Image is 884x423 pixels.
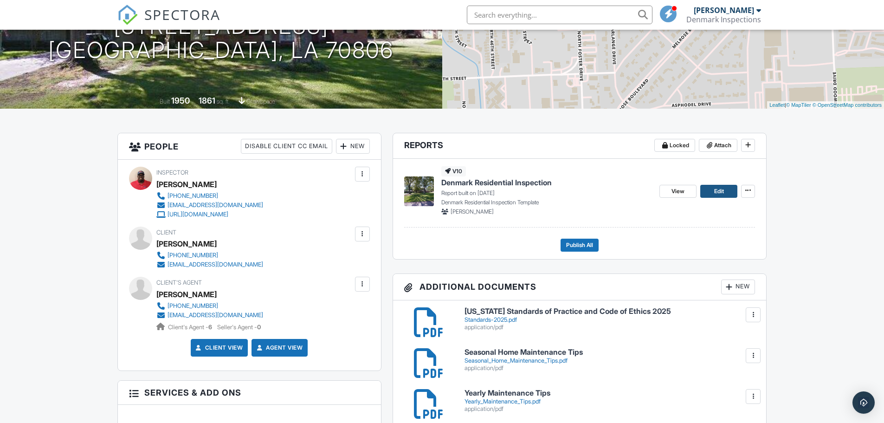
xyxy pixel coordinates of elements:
[465,389,755,397] h6: Yearly Maintenance Tips
[156,201,263,210] a: [EMAIL_ADDRESS][DOMAIN_NAME]
[786,102,811,108] a: © MapTiler
[199,96,215,105] div: 1861
[465,398,755,405] div: Yearly_Maintenance_Tips.pdf
[48,14,394,63] h1: [STREET_ADDRESS] [GEOGRAPHIC_DATA], LA 70806
[465,348,755,372] a: Seasonal Home Maintenance Tips Seasonal_Home_Maintenance_Tips.pdf application/pdf
[168,211,228,218] div: [URL][DOMAIN_NAME]
[160,98,170,105] span: Built
[208,324,212,331] strong: 6
[168,302,218,310] div: [PHONE_NUMBER]
[336,139,370,154] div: New
[767,101,884,109] div: |
[241,139,332,154] div: Disable Client CC Email
[156,229,176,236] span: Client
[255,343,303,352] a: Agent View
[852,391,875,414] div: Open Intercom Messenger
[156,210,263,219] a: [URL][DOMAIN_NAME]
[217,324,261,331] span: Seller's Agent -
[769,102,785,108] a: Leaflet
[117,5,138,25] img: The Best Home Inspection Software - Spectora
[813,102,882,108] a: © OpenStreetMap contributors
[465,307,755,331] a: [US_STATE] Standards of Practice and Code of Ethics 2025 Standards-2025.pdf application/pdf
[156,287,217,301] a: [PERSON_NAME]
[117,13,220,32] a: SPECTORA
[171,96,190,105] div: 1950
[168,202,263,209] div: [EMAIL_ADDRESS][DOMAIN_NAME]
[465,389,755,413] a: Yearly Maintenance Tips Yearly_Maintenance_Tips.pdf application/pdf
[465,357,755,364] div: Seasonal_Home_Maintenance_Tips.pdf
[156,251,263,260] a: [PHONE_NUMBER]
[467,6,652,24] input: Search everything...
[168,192,218,200] div: [PHONE_NUMBER]
[156,177,217,191] div: [PERSON_NAME]
[393,274,767,300] h3: Additional Documents
[194,343,243,352] a: Client View
[694,6,754,15] div: [PERSON_NAME]
[168,312,263,319] div: [EMAIL_ADDRESS][DOMAIN_NAME]
[465,405,755,413] div: application/pdf
[156,279,202,286] span: Client's Agent
[246,98,275,105] span: crawlspace
[156,237,217,251] div: [PERSON_NAME]
[168,261,263,268] div: [EMAIL_ADDRESS][DOMAIN_NAME]
[257,324,261,331] strong: 0
[156,260,263,269] a: [EMAIL_ADDRESS][DOMAIN_NAME]
[144,5,220,24] span: SPECTORA
[156,311,263,320] a: [EMAIL_ADDRESS][DOMAIN_NAME]
[465,364,755,372] div: application/pdf
[156,191,263,201] a: [PHONE_NUMBER]
[168,252,218,259] div: [PHONE_NUMBER]
[721,280,755,294] div: New
[465,316,755,324] div: Standards-2025.pdf
[118,133,381,160] h3: People
[118,381,381,405] h3: Services & Add ons
[686,15,761,24] div: Denmark Inspections
[465,307,755,316] h6: [US_STATE] Standards of Practice and Code of Ethics 2025
[465,324,755,331] div: application/pdf
[217,98,230,105] span: sq. ft.
[465,348,755,357] h6: Seasonal Home Maintenance Tips
[156,169,188,176] span: Inspector
[156,301,263,311] a: [PHONE_NUMBER]
[168,324,213,331] span: Client's Agent -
